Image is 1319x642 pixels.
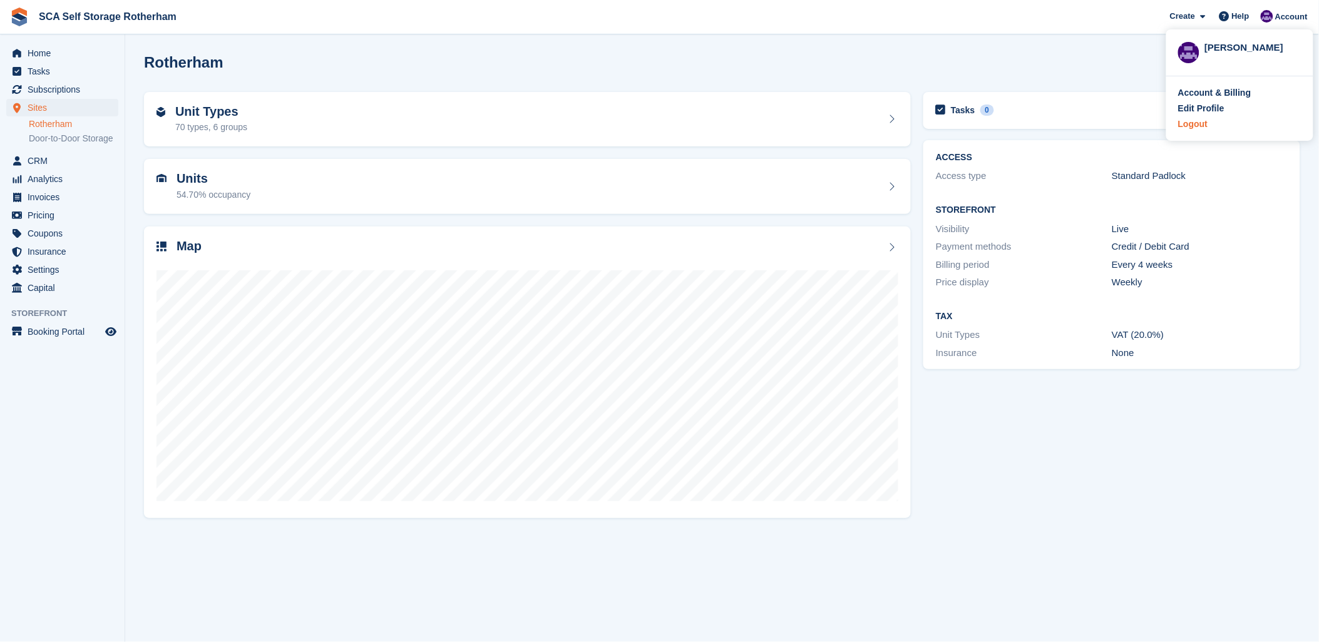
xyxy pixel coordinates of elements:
img: Kelly Neesham [1178,42,1199,63]
a: menu [6,323,118,340]
div: Billing period [936,258,1112,272]
span: Pricing [28,206,103,224]
img: stora-icon-8386f47178a22dfd0bd8f6a31ec36ba5ce8667c1dd55bd0f319d3a0aa187defe.svg [10,8,29,26]
a: menu [6,152,118,170]
a: menu [6,225,118,242]
div: Payment methods [936,240,1112,254]
a: menu [6,63,118,80]
div: Unit Types [936,328,1112,342]
a: menu [6,44,118,62]
span: Help [1232,10,1250,23]
div: 70 types, 6 groups [175,121,247,134]
span: Invoices [28,188,103,206]
div: Every 4 weeks [1112,258,1288,272]
div: Standard Padlock [1112,169,1288,183]
a: menu [6,99,118,116]
a: Edit Profile [1178,102,1301,115]
a: Rotherham [29,118,118,130]
span: Create [1170,10,1195,23]
span: Settings [28,261,103,278]
a: Map [144,227,911,518]
a: menu [6,81,118,98]
a: SCA Self Storage Rotherham [34,6,182,27]
div: None [1112,346,1288,360]
img: unit-type-icn-2b2737a686de81e16bb02015468b77c625bbabd49415b5ef34ead5e3b44a266d.svg [157,107,165,117]
h2: Rotherham [144,54,223,71]
a: Units 54.70% occupancy [144,159,911,214]
span: Analytics [28,170,103,188]
h2: Storefront [936,205,1288,215]
div: Visibility [936,222,1112,237]
span: Account [1275,11,1308,23]
div: Account & Billing [1178,86,1251,99]
h2: Units [177,171,250,186]
img: unit-icn-7be61d7bf1b0ce9d3e12c5938cc71ed9869f7b940bace4675aadf7bd6d80202e.svg [157,174,167,183]
span: Sites [28,99,103,116]
span: Insurance [28,243,103,260]
span: Tasks [28,63,103,80]
h2: Tasks [951,104,975,116]
span: CRM [28,152,103,170]
div: Price display [936,275,1112,290]
div: Logout [1178,118,1208,131]
a: menu [6,243,118,260]
div: 0 [980,104,995,116]
div: Credit / Debit Card [1112,240,1288,254]
a: Preview store [103,324,118,339]
div: Edit Profile [1178,102,1224,115]
a: menu [6,188,118,206]
a: Unit Types 70 types, 6 groups [144,92,911,147]
div: Live [1112,222,1288,237]
span: Booking Portal [28,323,103,340]
img: Kelly Neesham [1261,10,1273,23]
div: Insurance [936,346,1112,360]
div: Weekly [1112,275,1288,290]
a: Account & Billing [1178,86,1301,99]
a: Door-to-Door Storage [29,133,118,145]
span: Subscriptions [28,81,103,98]
h2: Unit Types [175,104,247,119]
span: Home [28,44,103,62]
div: 54.70% occupancy [177,188,250,201]
a: menu [6,261,118,278]
h2: ACCESS [936,153,1288,163]
div: VAT (20.0%) [1112,328,1288,342]
img: map-icn-33ee37083ee616e46c38cad1a60f524a97daa1e2b2c8c0bc3eb3415660979fc1.svg [157,242,167,252]
span: Coupons [28,225,103,242]
div: [PERSON_NAME] [1204,41,1301,52]
a: menu [6,279,118,297]
div: Access type [936,169,1112,183]
a: menu [6,170,118,188]
h2: Tax [936,312,1288,322]
a: Logout [1178,118,1301,131]
span: Storefront [11,307,125,320]
a: menu [6,206,118,224]
span: Capital [28,279,103,297]
h2: Map [177,239,202,253]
